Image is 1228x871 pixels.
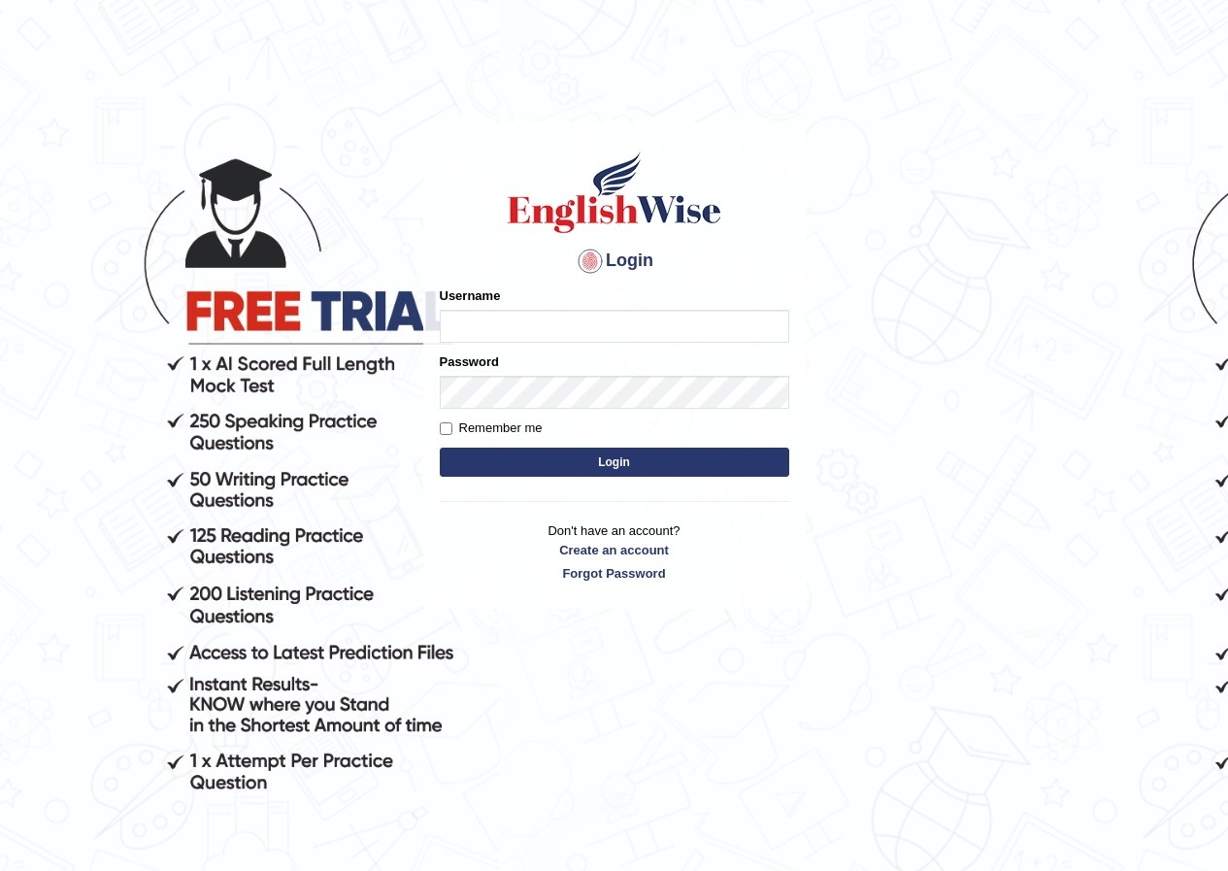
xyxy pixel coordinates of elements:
[504,149,725,236] img: Logo of English Wise sign in for intelligent practice with AI
[440,448,789,477] button: Login
[440,422,452,435] input: Remember me
[440,541,789,559] a: Create an account
[440,286,501,305] label: Username
[440,564,789,583] a: Forgot Password
[440,521,789,582] p: Don't have an account?
[440,419,543,438] label: Remember me
[440,352,499,371] label: Password
[440,246,789,277] h4: Login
